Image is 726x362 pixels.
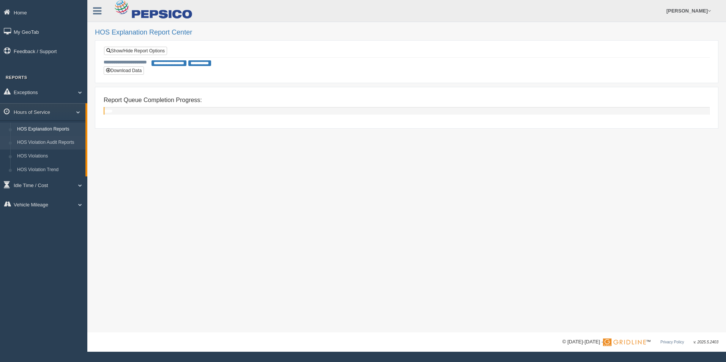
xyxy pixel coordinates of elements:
a: HOS Violation Audit Reports [14,136,85,150]
button: Download Data [104,66,144,75]
div: © [DATE]-[DATE] - ™ [562,338,718,346]
a: Show/Hide Report Options [104,47,167,55]
a: HOS Explanation Reports [14,123,85,136]
a: HOS Violations [14,150,85,163]
h2: HOS Explanation Report Center [95,29,718,36]
a: Privacy Policy [660,340,684,344]
h4: Report Queue Completion Progress: [104,97,710,104]
img: Gridline [603,338,646,346]
a: HOS Violation Trend [14,163,85,177]
span: v. 2025.5.2403 [694,340,718,344]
